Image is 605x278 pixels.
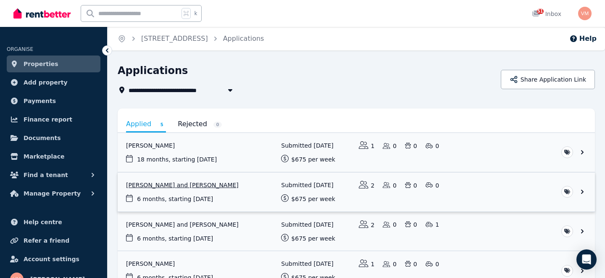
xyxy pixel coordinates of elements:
[537,9,544,14] span: 51
[7,214,100,230] a: Help centre
[24,188,81,199] span: Manage Property
[24,151,64,162] span: Marketplace
[7,167,100,183] button: Find a tenant
[7,111,100,128] a: Finance report
[569,34,597,44] button: Help
[7,93,100,109] a: Payments
[578,7,592,20] img: Vanessa Marks
[24,133,61,143] span: Documents
[7,185,100,202] button: Manage Property
[13,7,71,20] img: RentBetter
[7,56,100,72] a: Properties
[24,217,62,227] span: Help centre
[223,34,264,42] a: Applications
[576,249,597,270] div: Open Intercom Messenger
[501,70,595,89] button: Share Application Link
[118,133,595,172] a: View application: Linnéa Engholm
[24,59,58,69] span: Properties
[118,172,595,212] a: View application: Jessica Winlaw and Jake Guy
[7,251,100,267] a: Account settings
[7,148,100,165] a: Marketplace
[108,27,274,50] nav: Breadcrumb
[158,122,166,128] span: 5
[24,254,79,264] span: Account settings
[24,96,56,106] span: Payments
[7,74,100,91] a: Add property
[24,170,68,180] span: Find a tenant
[7,232,100,249] a: Refer a friend
[24,114,72,124] span: Finance report
[24,236,69,246] span: Refer a friend
[532,10,561,18] div: Inbox
[118,212,595,251] a: View application: Pablo Fornos Rodriguez and Marta Estevez Barreiro
[213,122,222,128] span: 0
[126,117,166,132] a: Applied
[141,34,208,42] a: [STREET_ADDRESS]
[194,10,197,17] span: k
[7,46,33,52] span: ORGANISE
[7,130,100,146] a: Documents
[24,77,68,87] span: Add property
[178,117,222,131] a: Rejected
[118,64,188,77] h1: Applications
